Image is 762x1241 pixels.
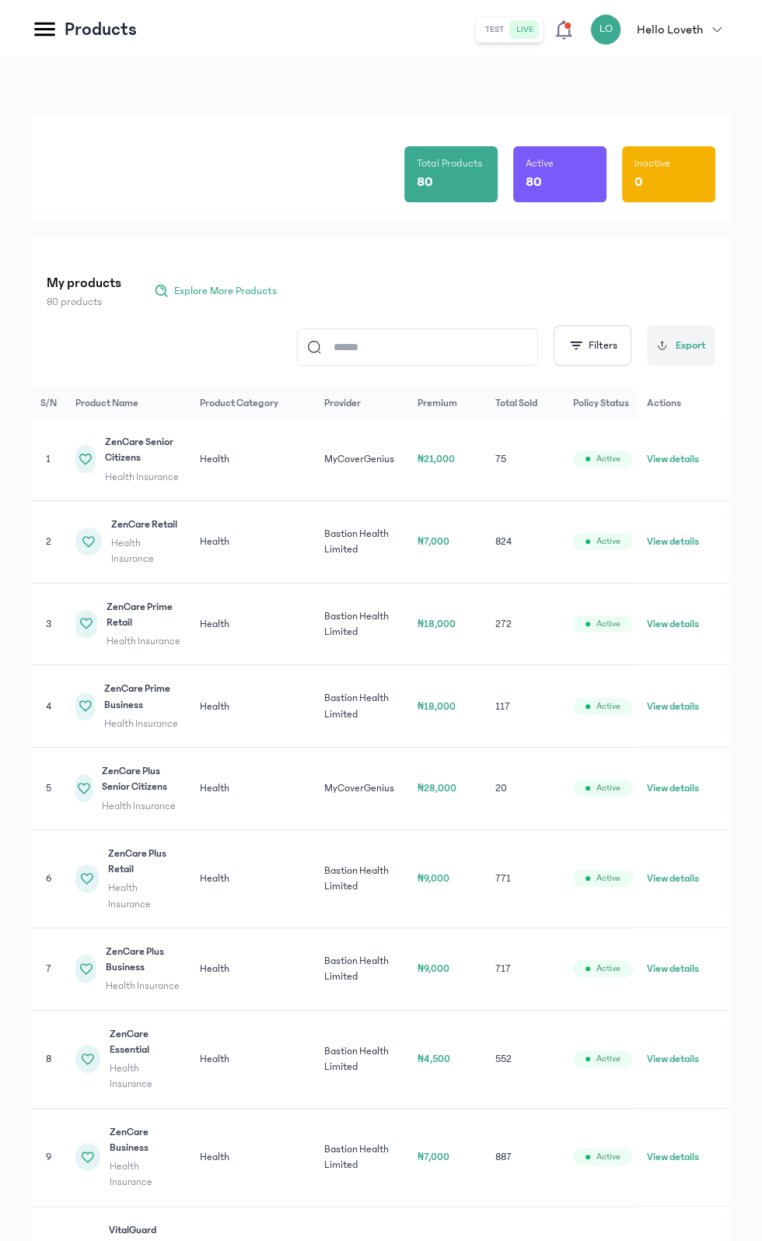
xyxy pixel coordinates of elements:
span: Health Insurance [105,469,181,485]
button: View details [647,699,699,714]
th: S/N [31,387,66,419]
span: 824 [495,536,512,547]
p: Hello Loveth [637,20,703,39]
span: Export [676,338,706,354]
button: live [510,20,540,39]
th: Total Sold [486,387,564,419]
span: ZenCare Plus Retail [108,846,180,878]
span: Active [596,872,620,885]
p: 80 products [47,294,121,310]
span: 8 [46,1053,51,1064]
td: Health [190,419,315,500]
span: 7 [46,963,51,974]
button: test [479,20,510,39]
span: 717 [495,963,511,974]
span: 9 [46,1152,51,1162]
span: 1 [46,454,51,464]
span: ZenCare Business [110,1124,181,1156]
span: Explore More Products [174,283,277,299]
span: ₦18,000 [418,619,456,629]
span: 6 [46,873,51,884]
span: Health Insurance [110,1060,181,1092]
span: 771 [495,873,511,884]
span: 75 [495,454,506,464]
span: ₦18,000 [418,701,456,712]
td: Bastion Health Limited [315,829,408,927]
span: 117 [495,701,510,712]
button: View details [647,1149,699,1165]
span: Health Insurance [111,535,181,567]
p: My products [47,272,121,294]
td: MyCoverGenius [315,748,408,830]
td: Health [190,1108,315,1206]
p: 80 [417,171,433,193]
p: Products [65,17,137,42]
span: Active [596,700,620,713]
span: ₦9,000 [418,873,450,884]
span: Active [596,1053,620,1065]
span: Health Insurance [104,716,180,731]
span: ₦9,000 [418,963,450,974]
button: View details [647,871,699,886]
span: ZenCare Prime Retail [107,599,180,631]
span: Active [596,618,620,630]
span: Health Insurance [107,633,180,649]
button: Filters [554,325,631,366]
button: View details [647,780,699,796]
span: ZenCare Plus Senior Citizens [102,763,180,795]
td: Health [190,748,315,830]
span: ₦4,500 [418,1053,451,1064]
td: Bastion Health Limited [315,583,408,665]
p: 0 [634,171,643,193]
p: Active [526,156,554,171]
span: 272 [495,619,512,629]
button: View details [647,534,699,549]
th: Premium [408,387,486,419]
span: 4 [46,701,51,712]
button: View details [647,451,699,467]
span: Active [596,535,620,548]
span: Health Insurance [108,880,180,912]
span: Health Insurance [102,798,180,814]
td: MyCoverGenius [315,419,408,500]
div: LO [590,14,621,45]
span: Active [596,782,620,794]
span: Active [596,962,620,975]
th: Policy Status [564,387,642,419]
span: 2 [46,536,51,547]
td: Health [190,500,315,583]
td: Bastion Health Limited [315,665,408,748]
span: ₦7,000 [418,536,450,547]
button: View details [647,1051,699,1067]
p: Total Products [417,156,482,171]
td: Bastion Health Limited [315,1108,408,1206]
span: Active [596,453,620,465]
td: Health [190,1010,315,1108]
span: 552 [495,1053,512,1064]
button: View details [647,616,699,632]
td: Health [190,829,315,927]
span: ₦7,000 [418,1152,450,1162]
span: ₦28,000 [418,783,457,794]
button: View details [647,961,699,976]
span: ZenCare Senior Citizens [105,434,181,466]
th: Product Name [66,387,190,419]
p: Inactive [634,156,670,171]
span: ₦21,000 [418,454,456,464]
th: Provider [315,387,408,419]
td: Health [190,665,315,748]
span: Health Insurance [106,978,181,994]
td: Health [190,927,315,1010]
span: Active [596,1151,620,1163]
span: ZenCare Plus Business [106,944,181,976]
span: 5 [46,783,51,794]
span: ZenCare Prime Business [104,681,180,713]
span: Health Insurance [110,1159,181,1190]
span: 3 [46,619,51,629]
button: LOHello Loveth [590,14,731,45]
span: 20 [495,783,507,794]
span: 887 [495,1152,512,1162]
span: ZenCare Retail [111,517,181,532]
td: Bastion Health Limited [315,927,408,1010]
